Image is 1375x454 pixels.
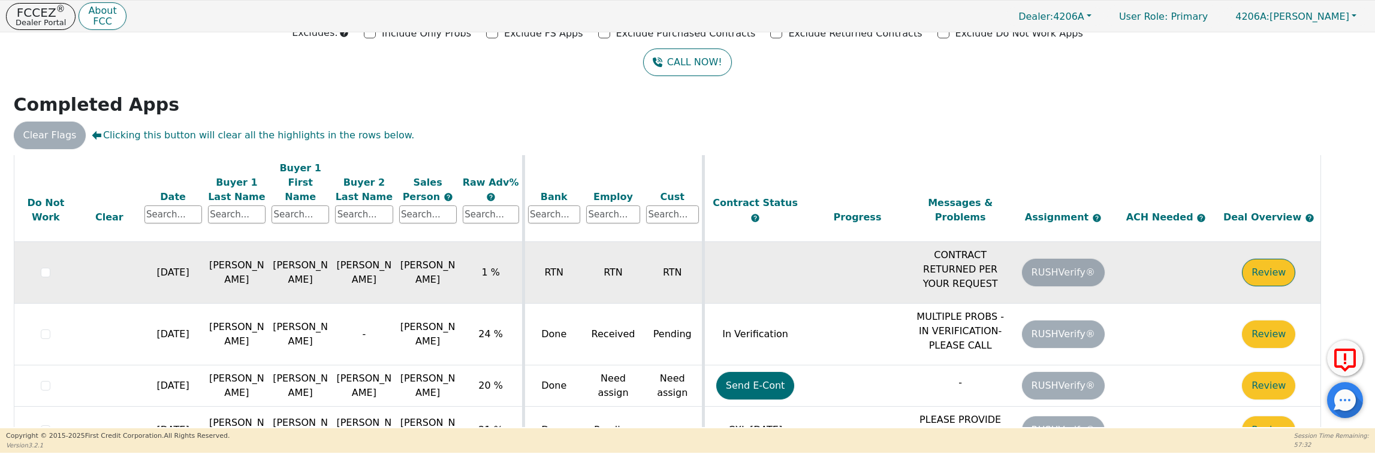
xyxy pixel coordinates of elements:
input: Search... [646,205,699,223]
td: RTN [583,242,643,304]
span: [PERSON_NAME] [400,321,456,347]
button: Report Error to FCC [1327,340,1363,376]
td: Received [583,304,643,365]
p: CONTRACT RETURNED PER YOUR REQUEST [912,248,1009,291]
input: Search... [528,205,581,223]
span: Raw Adv% [463,176,519,187]
input: Search... [144,205,202,223]
td: RTN [643,242,703,304]
td: Need assign [643,365,703,407]
span: [PERSON_NAME] [400,373,456,398]
td: [PERSON_NAME] [332,407,396,454]
p: Dealer Portal [16,19,66,26]
sup: ® [56,4,65,14]
span: [PERSON_NAME] [400,417,456,443]
span: User Role : [1119,11,1168,22]
td: In Verification [703,304,806,365]
td: Pending [643,304,703,365]
p: Exclude Purchased Contracts [616,26,756,41]
p: Version 3.2.1 [6,441,230,450]
span: Assignment [1025,211,1092,223]
td: [PERSON_NAME] [205,365,269,407]
button: AboutFCC [79,2,126,31]
td: Done [523,365,583,407]
p: About [88,6,116,16]
span: [PERSON_NAME] [1235,11,1349,22]
td: [PERSON_NAME] [332,242,396,304]
span: Sales Person [403,176,444,202]
p: Copyright © 2015- 2025 First Credit Corporation. [6,431,230,441]
div: Clear [80,210,138,225]
div: Buyer 1 Last Name [208,175,266,204]
td: Need assign [583,365,643,407]
span: ACH Needed [1126,211,1197,223]
div: Date [144,189,202,204]
td: [DATE] [141,304,205,365]
p: Exclude Returned Contracts [788,26,922,41]
a: User Role: Primary [1107,5,1220,28]
td: Done [523,304,583,365]
button: Dealer:4206A [1006,7,1104,26]
td: [PERSON_NAME] [269,365,332,407]
p: Session Time Remaining: [1294,431,1369,440]
td: RTN [523,242,583,304]
span: All Rights Reserved. [164,432,230,440]
td: [DATE] [141,242,205,304]
span: 4206A [1018,11,1084,22]
td: - [332,304,396,365]
strong: Completed Apps [14,94,180,115]
a: CALL NOW! [643,49,731,76]
p: PLEASE PROVIDE PICTURE IDS [912,413,1009,441]
button: Send E-Cont [716,372,795,399]
button: Review [1242,320,1295,348]
td: [PERSON_NAME] [269,407,332,454]
span: 21 % [478,424,503,435]
button: 4206A:[PERSON_NAME] [1223,7,1369,26]
input: Search... [335,205,393,223]
input: Search... [208,205,266,223]
span: 1 % [481,267,499,278]
p: Exclude FS Apps [504,26,583,41]
span: 20 % [478,380,503,391]
td: [PERSON_NAME] [332,365,396,407]
div: Cust [646,189,699,204]
td: [PERSON_NAME] [205,407,269,454]
div: Progress [809,210,906,225]
td: - [643,407,703,454]
input: Search... [463,205,519,223]
td: Done [523,407,583,454]
td: [PERSON_NAME] [205,242,269,304]
td: [DATE] [141,365,205,407]
div: Do Not Work [17,196,75,225]
td: [PERSON_NAME] [269,242,332,304]
div: Buyer 2 Last Name [335,175,393,204]
span: 4206A: [1235,11,1270,22]
div: Buyer 1 First Name [272,161,329,204]
p: Exclude Do Not Work Apps [955,26,1083,41]
span: Dealer: [1018,11,1053,22]
p: MULTIPLE PROBS -IN VERIFICATION- PLEASE CALL [912,310,1009,353]
td: [PERSON_NAME] [269,304,332,365]
p: - [912,376,1009,390]
td: [PERSON_NAME] [205,304,269,365]
span: Deal Overview [1223,211,1314,223]
span: Contract Status [713,197,798,208]
button: Review [1242,416,1295,444]
td: Pending [583,407,643,454]
td: CXL [DATE] [703,407,806,454]
div: Bank [528,189,581,204]
p: Primary [1107,5,1220,28]
input: Search... [272,205,329,223]
input: Search... [399,205,457,223]
td: [DATE] [141,407,205,454]
p: FCCEZ [16,7,66,19]
span: Clicking this button will clear all the highlights in the rows below. [92,128,414,143]
button: Review [1242,372,1295,399]
p: FCC [88,17,116,26]
button: FCCEZ®Dealer Portal [6,3,76,30]
p: 57:32 [1294,440,1369,449]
